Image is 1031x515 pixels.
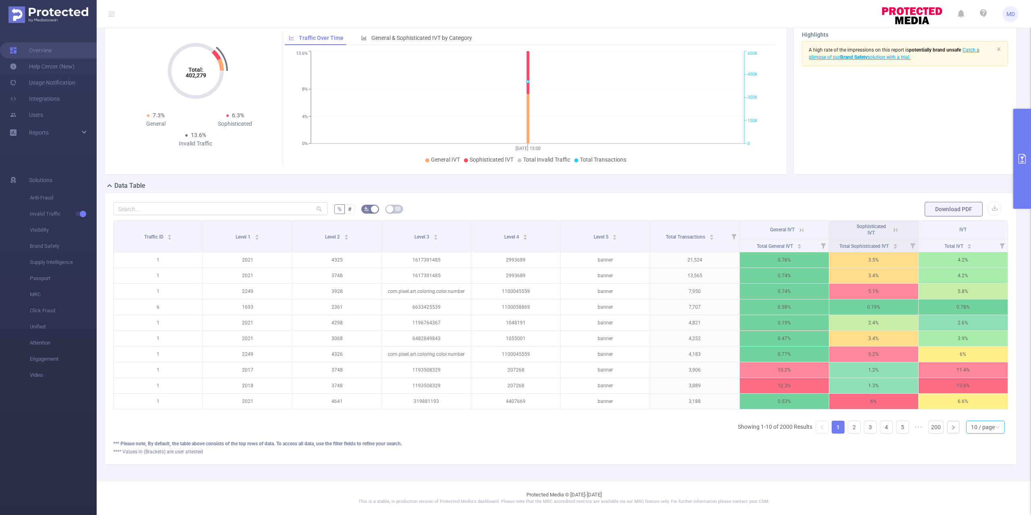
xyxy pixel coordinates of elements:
div: Sort [893,243,898,247]
i: icon: caret-down [344,237,349,239]
p: 1 [114,347,203,362]
li: 200 [928,421,944,434]
span: MRC [30,287,97,303]
li: 5 [896,421,909,434]
i: icon: left [820,425,824,430]
li: Next Page [947,421,960,434]
div: Sort [344,233,349,238]
span: Invalid Traffic [30,206,97,222]
tspan: 0 [747,141,750,146]
i: icon: caret-down [523,237,528,239]
p: 0.74% [740,268,829,283]
span: A high rate of the impressions on this report [809,47,904,53]
input: Search... [113,202,328,215]
div: Sophisticated [196,120,275,128]
p: banner [561,378,650,393]
p: 1100045559 [471,347,560,362]
tspan: 402,279 [185,72,206,79]
p: 1 [114,268,203,283]
span: Sophisticated IVT [470,156,513,163]
span: Total IVT [944,243,965,249]
div: **** Values in (Brackets) are user attested [113,448,1008,455]
p: 0.78% [919,299,1008,315]
tspan: 150K [747,118,758,123]
p: 4641 [292,394,381,409]
div: Sort [523,233,528,238]
tspan: 13.6% [296,51,308,56]
p: 2018 [203,378,292,393]
p: This is a stable, in production version of Protected Media's dashboard. Please note that the MRC ... [117,498,1011,505]
i: icon: caret-down [168,237,172,239]
tspan: [DATE] 13:00 [515,146,540,151]
p: banner [561,362,650,378]
p: 6.6% [919,394,1008,409]
span: Brand Safety [30,238,97,254]
i: icon: right [951,425,956,430]
div: 10 / page [971,421,995,433]
a: 5 [896,421,909,433]
p: 3.4% [829,331,918,346]
a: 1 [832,421,844,433]
p: 4325 [292,252,381,268]
a: 3 [864,421,876,433]
p: 2017 [203,362,292,378]
span: Total Sophisticated IVT [839,243,890,249]
span: Engagement [30,351,97,367]
li: Next 5 Pages [912,421,925,434]
i: icon: caret-up [523,233,528,236]
i: icon: caret-up [168,233,172,236]
p: 0.19% [829,299,918,315]
p: 0.76% [740,252,829,268]
i: Filter menu [907,239,918,252]
a: Users [10,107,43,123]
div: Sort [797,243,802,247]
p: 7,707 [650,299,739,315]
span: Click Fraud [30,303,97,319]
p: 1 [114,284,203,299]
li: Previous Page [816,421,828,434]
p: 12.3% [740,378,829,393]
p: 11.4% [919,362,1008,378]
p: banner [561,252,650,268]
div: General [116,120,196,128]
p: banner [561,299,650,315]
span: Level 2 [325,234,341,240]
p: 4.2% [919,268,1008,283]
span: Attention [30,335,97,351]
span: Reports [29,129,49,136]
span: Total General IVT [757,243,794,249]
p: com.pixel.art.coloring.color.number [382,347,471,362]
p: 4,183 [650,347,739,362]
p: 13,565 [650,268,739,283]
i: icon: close [996,47,1001,52]
p: 2249 [203,347,292,362]
p: 1048191 [471,315,560,330]
p: 2021 [203,252,292,268]
span: General IVT [431,156,460,163]
p: banner [561,394,650,409]
p: 0.53% [740,394,829,409]
a: Help Center (New) [10,58,75,75]
p: 4298 [292,315,381,330]
i: icon: line-chart [289,35,294,41]
span: IVT [959,227,967,233]
li: 2 [848,421,861,434]
p: 2021 [203,394,292,409]
span: % [337,206,342,212]
p: 1100045559 [471,284,560,299]
span: # [348,206,352,212]
i: Filter menu [728,221,739,252]
p: 6482849843 [382,331,471,346]
p: 1617391485 [382,252,471,268]
tspan: 8% [302,87,308,92]
p: 7,950 [650,284,739,299]
a: Reports [29,125,49,141]
p: banner [561,347,650,362]
span: MD [1006,6,1015,22]
p: 1617391485 [382,268,471,283]
p: 1 [114,394,203,409]
p: 6 [114,299,203,315]
p: 1193508329 [382,362,471,378]
p: 6% [829,394,918,409]
span: Solutions [29,172,52,188]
